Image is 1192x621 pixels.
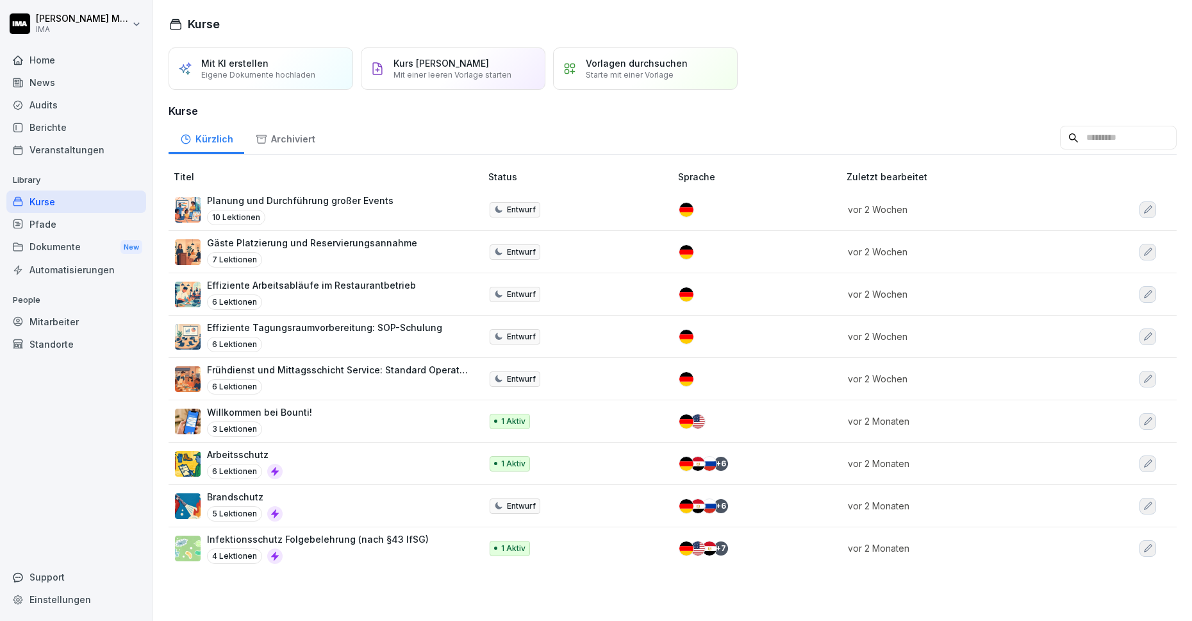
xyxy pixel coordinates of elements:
div: + 7 [714,541,728,556]
p: Mit einer leeren Vorlage starten [393,70,511,80]
img: bgsrfyvhdm6180ponve2jajk.png [175,451,201,477]
p: Vorlagen durchsuchen [586,58,688,69]
p: Entwurf [507,289,536,300]
img: eg.svg [691,457,705,471]
a: Einstellungen [6,588,146,611]
div: + 6 [714,499,728,513]
div: Kürzlich [169,121,244,154]
h1: Kurse [188,15,220,33]
a: Mitarbeiter [6,310,146,333]
img: kzsvenh8ofcu3ay3unzulj3q.png [175,324,201,350]
img: de.svg [679,457,693,471]
p: Effiziente Arbeitsabläufe im Restaurantbetrieb [207,278,416,292]
p: Entwurf [507,500,536,512]
p: vor 2 Monaten [848,457,1077,470]
img: de.svg [679,203,693,217]
p: 5 Lektionen [207,506,262,522]
img: de.svg [679,245,693,259]
p: Sprache [678,170,841,183]
p: Kurs [PERSON_NAME] [393,58,489,69]
p: Planung und Durchführung großer Events [207,194,393,207]
h3: Kurse [169,103,1177,119]
p: IMA [36,25,129,34]
img: tgff07aey9ahi6f4hltuk21p.png [175,536,201,561]
p: vor 2 Monaten [848,414,1077,428]
a: Audits [6,94,146,116]
img: xh3bnih80d1pxcetv9zsuevg.png [175,409,201,434]
img: us.svg [691,541,705,556]
p: 7 Lektionen [207,252,262,268]
a: Standorte [6,333,146,355]
img: ru.svg [702,457,716,471]
img: de.svg [679,330,693,344]
p: 10 Lektionen [207,210,265,225]
p: vor 2 Wochen [848,245,1077,259]
p: Entwurf [507,246,536,258]
div: New [120,240,142,255]
p: 1 Aktiv [501,543,526,554]
p: Entwurf [507,331,536,343]
a: News [6,71,146,94]
img: k920q2kxqkpf9nh0exouj9ua.png [175,197,201,223]
p: 6 Lektionen [207,337,262,352]
p: 1 Aktiv [501,458,526,470]
p: Titel [174,170,483,183]
p: Library [6,170,146,191]
p: 3 Lektionen [207,421,262,437]
div: Home [6,49,146,71]
a: DokumenteNew [6,235,146,259]
p: Status [488,170,673,183]
p: vor 2 Monaten [848,499,1077,513]
img: de.svg [679,287,693,302]
a: Veranstaltungen [6,139,146,161]
p: Entwurf [507,204,536,216]
p: vor 2 Monaten [848,541,1077,555]
p: 6 Lektionen [207,464,262,479]
a: Berichte [6,116,146,139]
img: ipxbjltydh6sfpkpuj5ozs1i.png [175,366,201,392]
p: Frühdienst und Mittagsschicht Service: Standard Operating Procedure [207,363,468,377]
p: Eigene Dokumente hochladen [201,70,315,80]
img: us.svg [691,414,705,429]
p: vor 2 Wochen [848,372,1077,386]
img: de.svg [679,541,693,556]
p: vor 2 Wochen [848,330,1077,343]
img: ru.svg [702,499,716,513]
img: lurx7vxudq7pdbumgl6aj25f.png [175,282,201,307]
img: b0iy7e1gfawqjs4nezxuanzk.png [175,493,201,519]
div: + 6 [714,457,728,471]
p: Entwurf [507,373,536,385]
p: Starte mit einer Vorlage [586,70,674,80]
p: 1 Aktiv [501,416,526,427]
a: Pfade [6,213,146,235]
img: de.svg [679,499,693,513]
img: wb95xns6xkgy9dlgbg1vgzc7.png [175,239,201,265]
p: Arbeitsschutz [207,448,283,461]
p: [PERSON_NAME] Milanovska [36,13,129,24]
p: vor 2 Wochen [848,203,1077,216]
a: Archiviert [244,121,326,154]
a: Kurse [6,191,146,213]
p: Gäste Platzierung und Reservierungsannahme [207,236,417,250]
p: Mit KI erstellen [201,58,269,69]
div: Support [6,566,146,588]
a: Automatisierungen [6,259,146,281]
div: Dokumente [6,235,146,259]
p: vor 2 Wochen [848,287,1077,301]
img: de.svg [679,414,693,429]
p: Infektionsschutz Folgebelehrung (nach §43 IfSG) [207,532,429,546]
p: Effiziente Tagungsraumvorbereitung: SOP-Schulung [207,321,442,334]
p: Zuletzt bearbeitet [847,170,1092,183]
p: 6 Lektionen [207,294,262,310]
img: eg.svg [691,499,705,513]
